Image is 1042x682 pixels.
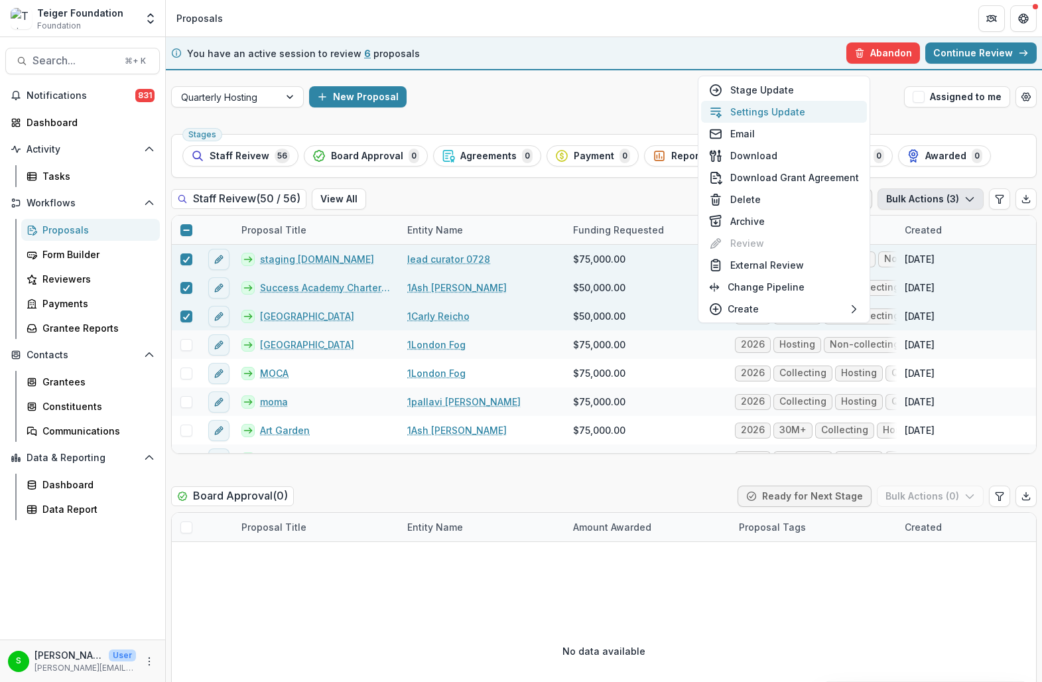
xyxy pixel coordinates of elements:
a: 1Ash [PERSON_NAME] [407,423,507,437]
div: Reviewers [42,272,149,286]
button: Open entity switcher [141,5,160,32]
button: Notifications831 [5,85,160,106]
div: Aug 1, 2025 [905,452,958,466]
a: Proposals [21,219,160,241]
div: Grantees [42,375,149,389]
span: 0 [619,149,630,163]
div: Created [897,223,950,237]
div: Data Report [42,502,149,516]
div: ⌘ + K [122,54,149,68]
button: edit [208,391,229,413]
div: Entity Name [399,520,471,534]
h2: Staff Reivew ( 50 / 56 ) [171,189,306,208]
button: edit [208,448,229,470]
div: Amount Awarded [565,520,659,534]
div: Funding Requested [565,216,731,244]
div: Entity Name [399,216,565,244]
div: Entity Name [399,513,565,541]
span: Activity [27,144,139,155]
p: Create [728,302,759,316]
a: Tasks [21,165,160,187]
a: Reviewers [21,268,160,290]
div: Proposal Title [233,520,314,534]
div: Stephanie [16,657,21,665]
button: Payment0 [547,145,639,167]
div: Proposal Title [233,513,399,541]
div: Form Builder [42,247,149,261]
p: [PERSON_NAME][EMAIL_ADDRESS][DOMAIN_NAME] [34,662,136,674]
a: Dashboard [21,474,160,496]
div: Grantee Reports [42,321,149,335]
a: [GEOGRAPHIC_DATA] [260,338,354,352]
div: [DATE] [905,338,935,352]
div: [DATE] [905,366,935,380]
button: Open Data & Reporting [5,447,160,468]
span: $75,000.00 [573,338,625,352]
div: Tasks [42,169,149,183]
h2: Board Approval ( 0 ) [171,486,294,506]
span: Payment [574,151,614,162]
a: Payments [21,293,160,314]
button: Export table data [1015,486,1037,507]
span: Foundation [37,20,81,32]
span: 0 [972,149,982,163]
span: 56 [275,149,290,163]
button: Ready for Next Stage [738,486,872,507]
span: Workflows [27,198,139,209]
p: [PERSON_NAME] [34,648,103,662]
a: Form Builder [21,243,160,265]
div: Created [897,520,950,534]
button: Get Help [1010,5,1037,32]
div: Communications [42,424,149,438]
button: Assigned to me [904,86,1010,107]
button: edit [208,420,229,441]
a: Grantees [21,371,160,393]
span: Board Approval [331,151,403,162]
div: [DATE] [905,281,935,295]
div: Constituents [42,399,149,413]
button: Open Contacts [5,344,160,366]
div: Proposal Title [233,216,399,244]
span: 6 [364,48,371,59]
span: Contacts [27,350,139,361]
a: 1Ash [PERSON_NAME] [407,281,507,295]
div: Entity Name [399,223,471,237]
div: [DATE] [905,395,935,409]
button: Abandon [846,42,920,64]
a: Success Academy Charter Schools [260,281,391,295]
span: $50,000.00 [573,281,625,295]
a: Communications [21,420,160,442]
button: Export table data [1015,188,1037,210]
span: 831 [135,89,155,102]
a: Art Garden [260,423,310,437]
div: Proposals [176,11,223,25]
span: 0 [409,149,419,163]
a: staging [DOMAIN_NAME] [260,252,374,266]
div: [DATE] [905,252,935,266]
div: Dashboard [27,115,149,129]
button: Reporting Reminders0 [644,145,794,167]
span: 0 [522,149,533,163]
p: User [109,649,136,661]
button: Open table manager [1015,86,1037,107]
button: View All [312,188,366,210]
button: edit [208,363,229,384]
a: 1London Fog [407,366,466,380]
p: No data available [562,644,645,658]
button: Bulk Actions (3) [878,188,984,210]
button: Search... [5,48,160,74]
span: Notifications [27,90,135,102]
span: Stages [188,130,216,139]
button: Board Approval0 [304,145,428,167]
a: Constituents [21,395,160,417]
div: Teiger Foundation [37,6,123,20]
span: Search... [33,54,117,67]
div: Proposal Tags [731,513,897,541]
div: [DATE] [905,423,935,437]
a: Continue Review [925,42,1037,64]
div: Proposal Tags [731,520,814,534]
img: Teiger Foundation [11,8,32,29]
span: $50,000.00 [573,309,625,323]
